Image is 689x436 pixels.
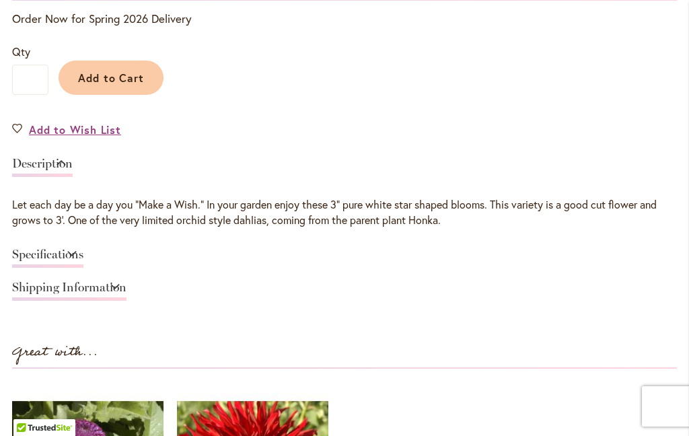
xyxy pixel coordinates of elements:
a: Description [12,157,73,177]
div: Detailed Product Info [12,151,677,307]
iframe: Launch Accessibility Center [10,388,48,426]
strong: Great with... [12,341,98,363]
span: Add to Cart [78,71,145,85]
p: Order Now for Spring 2026 Delivery [12,11,677,27]
span: Add to Wish List [29,122,121,137]
div: Let each day be a day you “Make a Wish.” In your garden enjoy these 3” pure white star shaped blo... [12,197,677,228]
button: Add to Cart [59,61,164,95]
a: Add to Wish List [12,122,121,137]
a: Shipping Information [12,281,126,301]
span: Qty [12,44,30,59]
a: Specifications [12,248,83,268]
